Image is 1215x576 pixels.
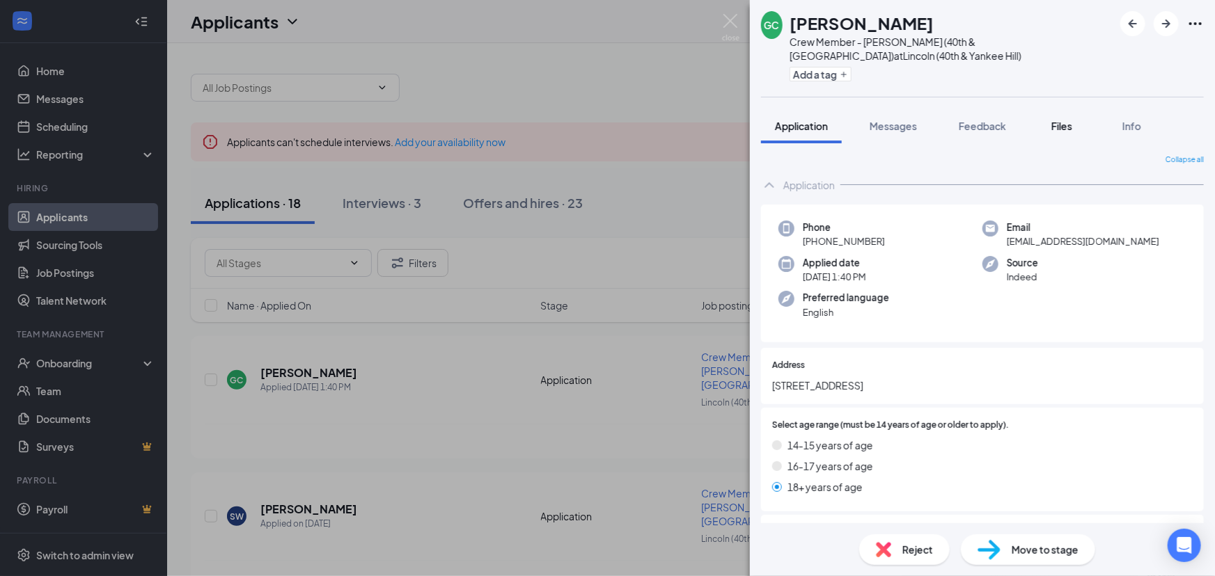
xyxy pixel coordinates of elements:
[783,178,835,192] div: Application
[1154,11,1179,36] button: ArrowRight
[803,221,885,234] span: Phone
[803,291,889,305] span: Preferred language
[1007,256,1038,270] span: Source
[959,120,1006,132] span: Feedback
[1012,542,1079,557] span: Move to stage
[1168,529,1201,562] div: Open Intercom Messenger
[902,542,933,557] span: Reject
[803,256,866,270] span: Applied date
[787,479,863,495] span: 18+ years of age
[1007,221,1159,234] span: Email
[1166,154,1204,166] span: Collapse all
[790,67,852,81] button: PlusAdd a tag
[1007,270,1038,284] span: Indeed
[787,458,873,474] span: 16-17 years of age
[772,419,1009,432] span: Select age range (must be 14 years of age or older to apply).
[790,35,1113,63] div: Crew Member - [PERSON_NAME] (40th & [GEOGRAPHIC_DATA]) at Lincoln (40th & Yankee Hill)
[803,305,889,319] span: English
[1007,234,1159,248] span: [EMAIL_ADDRESS][DOMAIN_NAME]
[803,270,866,284] span: [DATE] 1:40 PM
[790,11,934,35] h1: [PERSON_NAME]
[764,18,779,32] div: GC
[870,120,917,132] span: Messages
[775,120,828,132] span: Application
[1120,11,1145,36] button: ArrowLeftNew
[840,70,848,79] svg: Plus
[1122,120,1141,132] span: Info
[803,234,885,248] span: [PHONE_NUMBER]
[1051,120,1072,132] span: Files
[772,359,805,372] span: Address
[1187,15,1204,32] svg: Ellipses
[1158,15,1175,32] svg: ArrowRight
[1124,15,1141,32] svg: ArrowLeftNew
[772,378,1193,393] span: [STREET_ADDRESS]
[787,438,873,453] span: 14-15 years of age
[761,177,778,193] svg: ChevronUp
